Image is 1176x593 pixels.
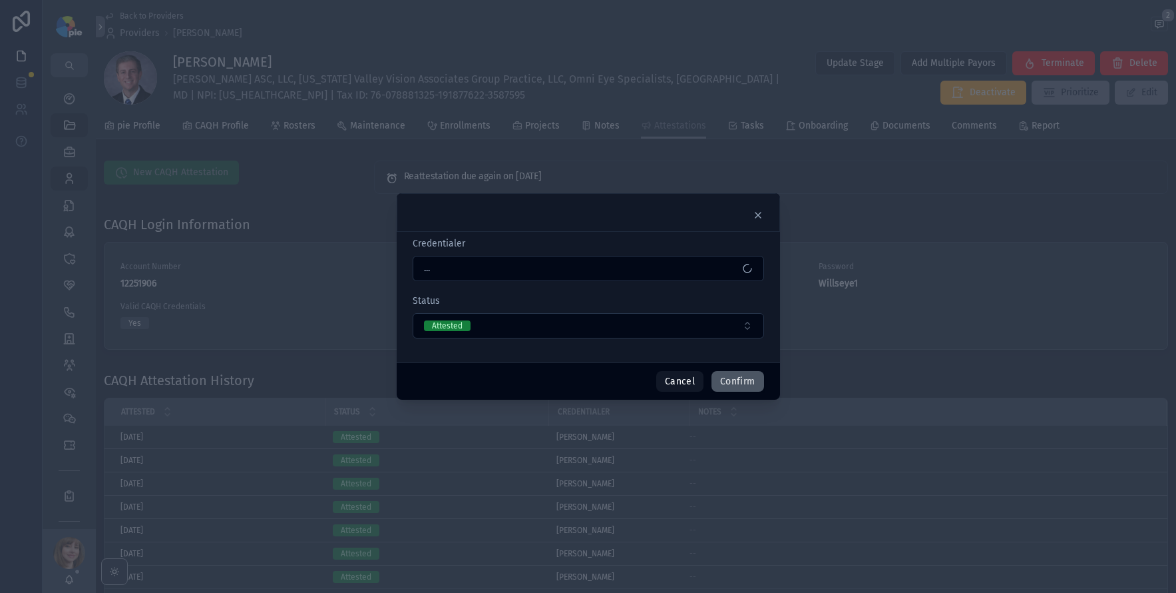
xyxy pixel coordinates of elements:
button: Confirm [711,371,763,392]
span: ... [424,262,430,275]
span: Status [413,295,440,306]
button: Select Button [413,256,764,281]
button: Cancel [656,371,703,392]
span: Credentialer [413,238,465,249]
div: Attested [432,320,463,331]
button: Select Button [413,313,764,338]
